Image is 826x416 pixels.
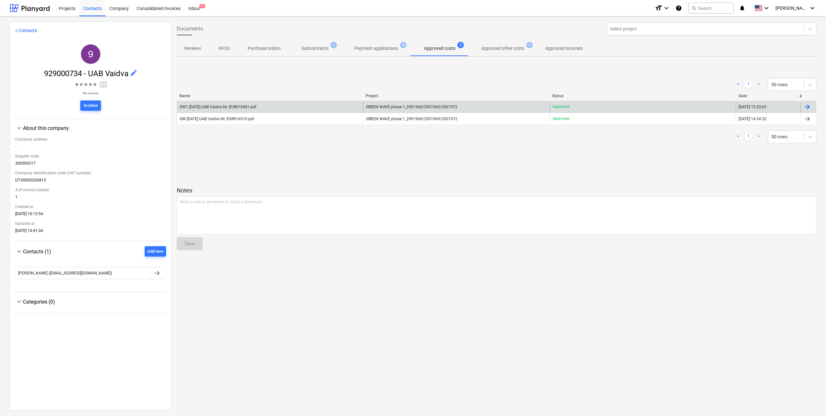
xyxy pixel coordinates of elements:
[74,91,107,95] p: No reviews
[400,42,407,48] span: 4
[79,81,84,88] span: ★
[44,69,130,78] span: 929000734 - UAB Vaidva
[675,4,682,12] i: Knowledge base
[15,161,166,168] div: 300509317
[739,4,745,12] i: notifications
[15,185,166,195] div: # of contact people
[809,4,816,12] i: keyboard_arrow_down
[15,257,166,287] div: Contacts (1)Add new
[755,81,763,88] a: Next page
[688,3,734,14] button: Search
[84,102,98,110] div: Archive
[366,94,547,98] div: Project
[248,45,281,52] p: Purchase orders
[553,116,569,121] p: Approved
[755,133,763,141] a: Next page
[15,132,166,236] div: About this company
[15,144,166,151] div: -
[74,81,79,88] span: ★
[130,69,138,77] span: edit
[15,168,166,178] div: Company Identification code (VAT number)
[15,228,166,236] div: [DATE] 14:41:04
[23,299,166,305] div: Categories (0)
[744,133,752,141] a: Page 1 is your current page
[15,246,166,257] div: Contacts (1)Add new
[457,42,464,48] span: 2
[15,298,166,306] div: Categories (0)
[15,248,23,255] span: keyboard_arrow_down
[88,81,93,88] span: ★
[23,125,166,131] div: About this company
[15,306,166,308] div: Categories (0)
[655,4,663,12] i: format_size
[663,4,670,12] i: keyboard_arrow_down
[177,187,816,194] p: Notes
[184,45,201,52] p: Reviews
[15,195,166,202] div: 1
[147,248,163,255] div: Add new
[15,178,166,185] div: LT100002026815
[481,45,524,52] p: Approved other costs
[734,81,742,88] a: Previous page
[180,105,256,109] div: GW1 [DATE] UAB Vaidva Nr. EUR016981.pdf
[739,94,798,98] div: Date
[15,219,166,228] div: Updated at
[424,45,455,52] p: Approved costs
[81,44,100,64] div: 929000734
[180,117,254,121] div: GW [DATE] UAB Vaidva Nr. EUR016510.pdf
[552,94,733,98] div: Status
[763,4,770,12] i: keyboard_arrow_down
[545,45,583,52] p: Approved Incomes
[88,49,94,59] span: 9
[15,212,166,219] div: [DATE] 10:13:54
[15,124,166,132] div: About this company
[93,81,97,88] span: ★
[744,81,752,88] a: Page 1 is your current page
[179,94,361,98] div: Name
[217,45,232,52] p: RFQs
[18,271,112,275] div: [PERSON_NAME] ([EMAIL_ADDRESS][DOMAIN_NAME])
[15,202,166,212] div: Created at
[739,117,766,121] div: [DATE] 14:24:32
[15,134,166,144] div: Company address
[177,25,203,33] span: Documents
[526,42,533,48] span: 1
[330,42,337,48] span: 1
[776,6,808,11] span: [PERSON_NAME]
[734,133,742,141] a: Previous page
[23,248,51,255] span: Contacts (1)
[739,105,766,109] div: [DATE] 15:20:03
[553,104,569,110] p: Approved
[681,156,826,416] iframe: Chat Widget
[301,45,329,52] p: Subcontracts
[199,4,206,8] span: 1
[15,124,23,132] span: keyboard_arrow_down
[80,100,101,111] button: Archive
[15,28,37,33] a: < Contacts
[366,117,457,121] span: GREEN WAVE phase 1_2901968/2901969/2901972
[691,6,697,11] span: search
[145,246,166,257] button: Add new
[15,151,166,161] div: Supplier code
[84,81,88,88] span: ★
[354,45,398,52] p: Payment applications
[366,105,457,109] span: GREEN WAVE phase 1_2901968/2901969/2901972
[100,81,107,87] span: 0.0
[15,298,23,306] span: keyboard_arrow_down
